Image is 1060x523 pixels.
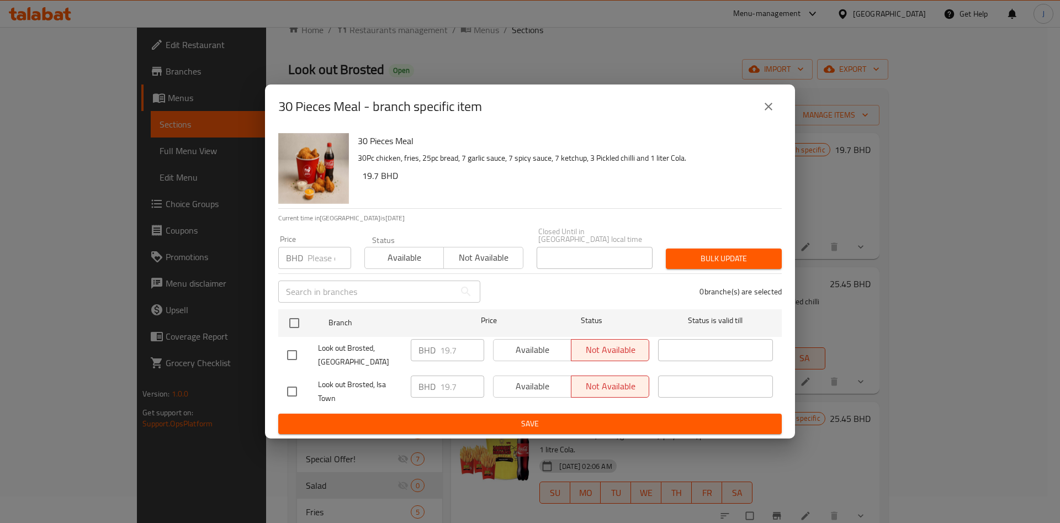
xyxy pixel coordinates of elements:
p: BHD [418,344,436,357]
span: Status is valid till [658,314,773,327]
span: Available [369,250,439,266]
span: Price [452,314,526,327]
span: Status [534,314,649,327]
p: Current time in [GEOGRAPHIC_DATA] is [DATE] [278,213,782,223]
input: Please enter price [440,376,484,398]
span: Save [287,417,773,431]
span: Look out Brosted, Isa Town [318,378,402,405]
p: 0 branche(s) are selected [699,286,782,297]
h6: 19.7 BHD [362,168,773,183]
button: Not available [443,247,523,269]
button: close [755,93,782,120]
span: Branch [328,316,443,330]
p: 30Pc chicken, fries, 25pc bread, 7 garlic sauce, 7 spicy sauce, 7 ketchup, 3 Pickled chilli and 1... [358,151,773,165]
h6: 30 Pieces Meal [358,133,773,149]
input: Please enter price [308,247,351,269]
button: Save [278,414,782,434]
p: BHD [418,380,436,393]
span: Look out Brosted, [GEOGRAPHIC_DATA] [318,341,402,369]
h2: 30 Pieces Meal - branch specific item [278,98,482,115]
button: Bulk update [666,249,782,269]
input: Search in branches [278,281,455,303]
button: Available [364,247,444,269]
span: Bulk update [675,252,773,266]
p: BHD [286,251,303,265]
input: Please enter price [440,339,484,361]
span: Not available [448,250,518,266]
img: 30 Pieces Meal [278,133,349,204]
